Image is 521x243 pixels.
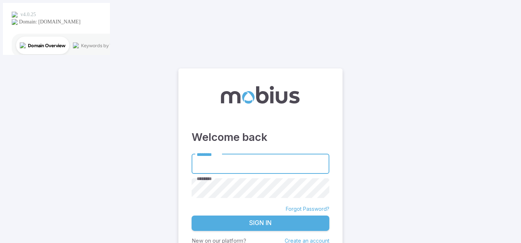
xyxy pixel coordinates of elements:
img: logo_orange.svg [12,12,18,18]
h3: Welcome back [192,129,329,145]
div: v 4.0.25 [21,12,36,18]
button: Sign In [192,216,329,231]
div: Domain Overview [28,43,66,48]
img: tab_keywords_by_traffic_grey.svg [73,42,79,48]
img: website_grey.svg [12,19,18,25]
img: tab_domain_overview_orange.svg [20,42,26,48]
div: Keywords by Traffic [81,43,123,48]
a: Forgot Password? [286,205,329,213]
div: Domain: [DOMAIN_NAME] [19,19,81,25]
